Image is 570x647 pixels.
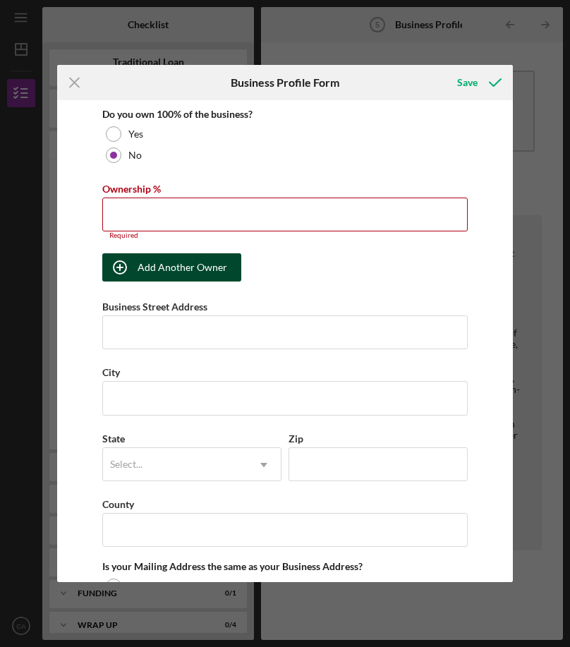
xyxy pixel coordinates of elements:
div: Required [102,231,467,240]
label: No [128,150,142,161]
div: Save [457,68,478,97]
button: Add Another Owner [102,253,241,282]
label: Yes [128,581,143,592]
label: Business Street Address [102,301,207,313]
h6: Business Profile Form [231,76,339,89]
label: County [102,498,134,510]
label: Yes [128,128,143,140]
label: Zip [289,433,303,445]
div: Is your Mailing Address the same as your Business Address? [102,561,467,572]
button: Save [443,68,513,97]
label: Ownership % [102,183,161,195]
label: City [102,366,120,378]
div: Add Another Owner [138,253,227,282]
div: Select... [110,459,142,470]
div: Do you own 100% of the business? [102,109,467,120]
